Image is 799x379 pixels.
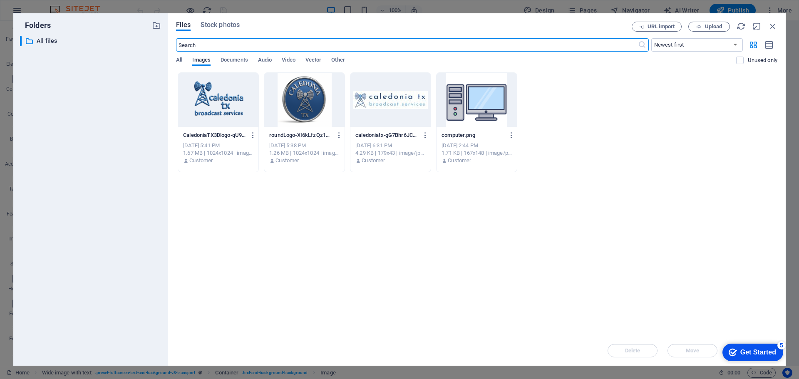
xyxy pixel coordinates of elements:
p: Folders [20,20,51,31]
p: caledoniatx-gG7Bhr6JCd9wOH1fi_1DkA.jpg [355,131,418,139]
p: roundLogo-XI6kLfzQz1VlH81W8jlv-g.png [269,131,332,139]
div: 1.26 MB | 1024x1024 | image/png [269,149,340,157]
p: computer.png [442,131,504,139]
span: URL import [648,24,675,29]
span: Stock photos [201,20,240,30]
p: Customer [189,157,213,164]
p: Customer [275,157,299,164]
p: Displays only files that are not in use on the website. Files added during this session can still... [748,57,777,64]
span: Upload [705,24,722,29]
input: Search [176,38,638,52]
div: 1.67 MB | 1024x1024 | image/png [183,149,253,157]
div: ​ [20,36,22,46]
div: 5 [62,2,70,10]
div: [DATE] 5:41 PM [183,142,253,149]
div: [DATE] 6:31 PM [355,142,426,149]
p: Customer [362,157,385,164]
span: Vector [305,55,322,67]
button: Upload [688,22,730,32]
div: [DATE] 2:44 PM [442,142,512,149]
p: Customer [448,157,471,164]
span: Other [331,55,345,67]
div: Get Started [25,9,60,17]
span: Video [282,55,295,67]
p: All files [37,36,146,46]
span: Audio [258,55,272,67]
div: 4.29 KB | 179x43 | image/jpeg [355,149,426,157]
div: [DATE] 5:38 PM [269,142,340,149]
div: Get Started 5 items remaining, 0% complete [7,4,67,22]
span: Documents [221,55,248,67]
i: Close [768,22,777,31]
p: CaledoniaTX3Dlogo-qU9rhAYwT1gFxmSlbIwQJQ.png [183,131,246,139]
span: Files [176,20,191,30]
span: All [176,55,182,67]
button: URL import [632,22,682,32]
i: Minimize [752,22,762,31]
div: 1.71 KB | 167x148 | image/png [442,149,512,157]
i: Reload [737,22,746,31]
span: Images [192,55,211,67]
